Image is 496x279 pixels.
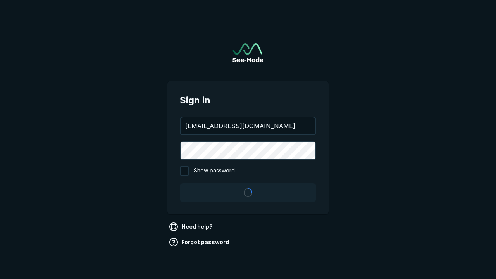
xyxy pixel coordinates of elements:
a: Forgot password [167,236,232,248]
a: Go to sign in [232,43,263,62]
span: Show password [194,166,235,176]
input: your@email.com [181,117,315,134]
img: See-Mode Logo [232,43,263,62]
span: Sign in [180,93,316,107]
a: Need help? [167,220,216,233]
